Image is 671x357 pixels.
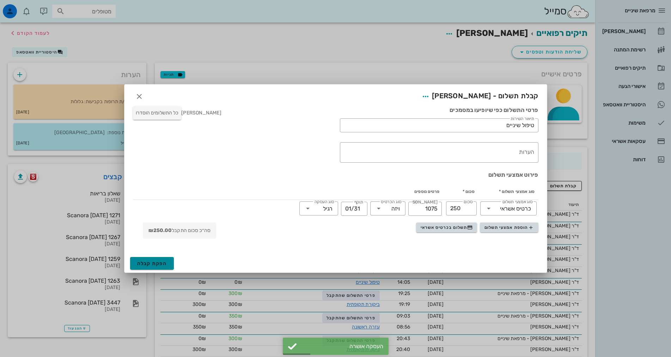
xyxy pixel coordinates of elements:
[391,206,400,212] div: ויזה
[340,106,538,114] h3: פרטי התשלום כפי שיופיעו במסמכים
[419,90,538,103] span: קבלת תשלום - [PERSON_NAME]
[148,227,172,233] strong: ₪250.00
[500,206,531,212] div: כרטיס אשראי
[136,110,179,116] span: כל התשלומים הוסדרו
[314,199,334,205] label: סוג העסקה
[480,223,538,232] button: הוספת אמצעי תשלום
[370,201,405,215] div: סוג הכרטיסויזה
[300,343,383,350] div: העסקה אושרה
[147,183,443,200] th: פרטים נוספים
[502,199,532,205] label: סוג אמצעי תשלום
[443,183,478,200] th: סכום *
[480,201,537,215] div: סוג אמצעי תשלוםכרטיס אשראי
[130,257,174,270] button: הפקת קבלה
[413,200,438,205] label: [PERSON_NAME]׳ כרטיס
[464,199,472,205] label: סכום
[416,223,477,232] button: תשלום בכרטיס אשראי
[137,261,167,267] span: הפקת קבלה
[484,225,534,230] span: הוספת אמצעי תשלום
[478,183,538,200] th: סוג אמצעי תשלום *
[133,106,221,123] div: [PERSON_NAME]
[323,206,333,212] div: רגיל
[421,225,473,230] span: תשלום בכרטיס אשראי
[133,171,538,179] h3: פירוט אמצעי תשלום
[381,199,401,205] label: סוג הכרטיס
[143,223,216,239] div: סה״כ סכום התקבל
[354,200,363,205] label: תוקף
[299,201,338,215] div: סוג העסקהרגיל
[510,116,534,121] label: תיאור השירות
